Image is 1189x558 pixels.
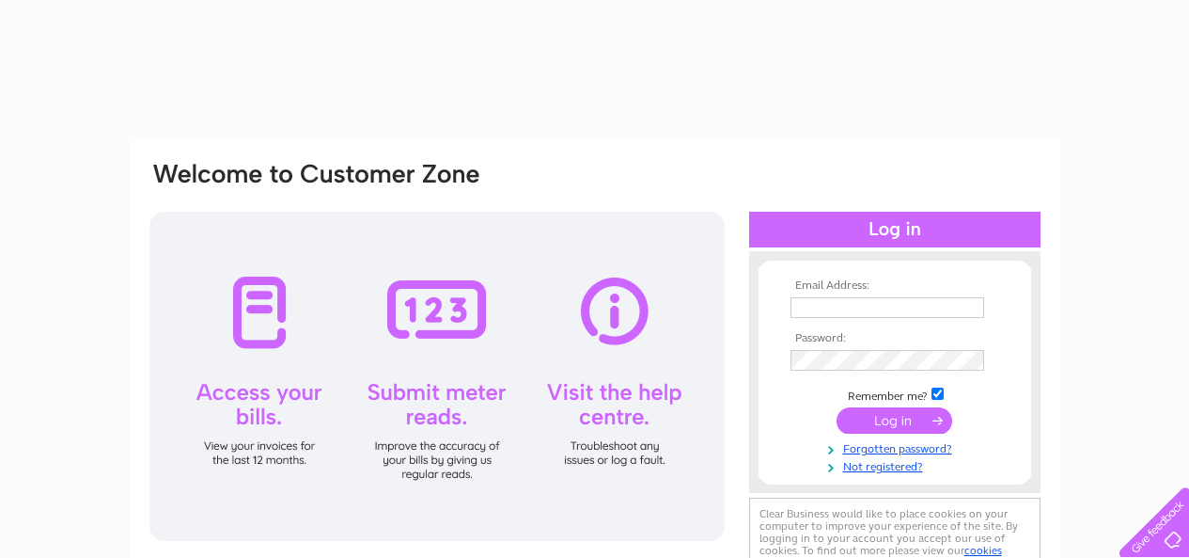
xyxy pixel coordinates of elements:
[837,407,952,434] input: Submit
[786,385,1004,404] td: Remember me?
[786,332,1004,345] th: Password:
[786,279,1004,293] th: Email Address:
[790,456,1004,474] a: Not registered?
[790,438,1004,456] a: Forgotten password?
